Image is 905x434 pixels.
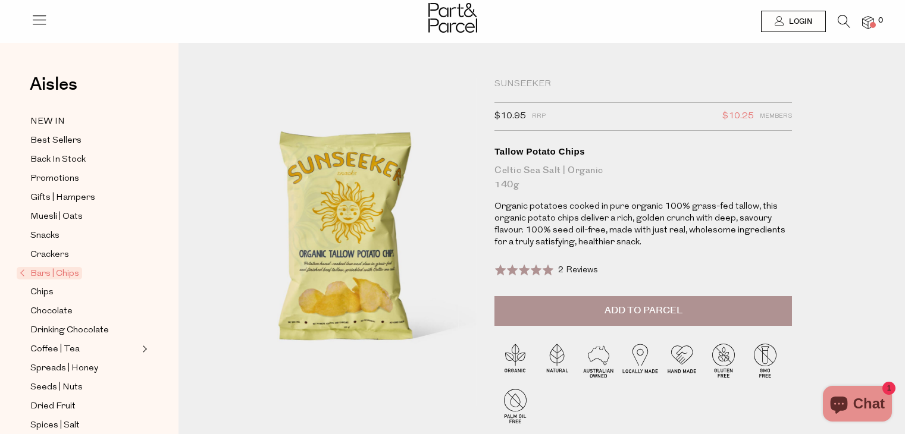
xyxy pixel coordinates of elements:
span: Gifts | Hampers [30,191,95,205]
span: Bars | Chips [17,267,82,279]
span: Members [760,109,792,124]
img: P_P-ICONS-Live_Bec_V11_Natural.svg [536,339,578,381]
a: 0 [862,16,874,29]
a: Aisles [30,76,77,105]
span: Dried Fruit [30,400,76,414]
a: Muesli | Oats [30,209,139,224]
span: Seeds | Nuts [30,380,83,395]
span: Aisles [30,71,77,98]
button: Add to Parcel [494,296,792,326]
a: Bars | Chips [20,266,139,281]
span: 2 Reviews [558,266,598,275]
img: P_P-ICONS-Live_Bec_V11_Australian_Owned.svg [578,339,619,381]
span: 0 [875,15,886,26]
span: Muesli | Oats [30,210,83,224]
span: Snacks [30,229,60,243]
span: Back In Stock [30,153,86,167]
div: Sunseeker [494,78,792,90]
a: Chocolate [30,304,139,319]
span: Add to Parcel [605,304,682,317]
inbox-online-store-chat: Shopify online store chat [819,386,895,424]
span: RRP [532,109,546,124]
a: Spices | Salt [30,418,139,433]
span: Drinking Chocolate [30,323,109,338]
span: Spreads | Honey [30,361,98,376]
a: Coffee | Tea [30,342,139,357]
span: Promotions [30,172,79,186]
span: Chocolate [30,304,73,319]
a: Promotions [30,171,139,186]
a: Seeds | Nuts [30,380,139,395]
a: Best Sellers [30,133,139,148]
a: Crackers [30,247,139,262]
div: Tallow Potato Chips [494,146,792,158]
div: Celtic Sea Salt | Organic 140g [494,163,792,192]
a: Gifts | Hampers [30,190,139,205]
img: P_P-ICONS-Live_Bec_V11_Gluten_Free.svg [703,339,744,381]
button: Expand/Collapse Coffee | Tea [139,342,148,356]
a: Login [761,11,826,32]
p: Organic potatoes cooked in pure organic 100% grass-fed tallow, this organic potato chips deliver ... [494,201,792,249]
span: $10.25 [722,109,754,124]
img: P_P-ICONS-Live_Bec_V11_Palm_Oil_Free.svg [494,385,536,426]
img: P_P-ICONS-Live_Bec_V11_Organic.svg [494,339,536,381]
span: Best Sellers [30,134,82,148]
span: NEW IN [30,115,65,129]
a: Chips [30,285,139,300]
span: Crackers [30,248,69,262]
span: Chips [30,285,54,300]
img: P_P-ICONS-Live_Bec_V11_GMO_Free.svg [744,339,786,381]
a: Drinking Chocolate [30,323,139,338]
a: Dried Fruit [30,399,139,414]
img: P_P-ICONS-Live_Bec_V11_Locally_Made_2.svg [619,339,661,381]
span: Spices | Salt [30,419,80,433]
a: Spreads | Honey [30,361,139,376]
span: $10.95 [494,109,526,124]
span: Coffee | Tea [30,342,80,357]
a: Back In Stock [30,152,139,167]
img: P_P-ICONS-Live_Bec_V11_Handmade.svg [661,339,703,381]
img: Part&Parcel [428,3,477,33]
a: NEW IN [30,114,139,129]
a: Snacks [30,228,139,243]
span: Login [786,17,812,27]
